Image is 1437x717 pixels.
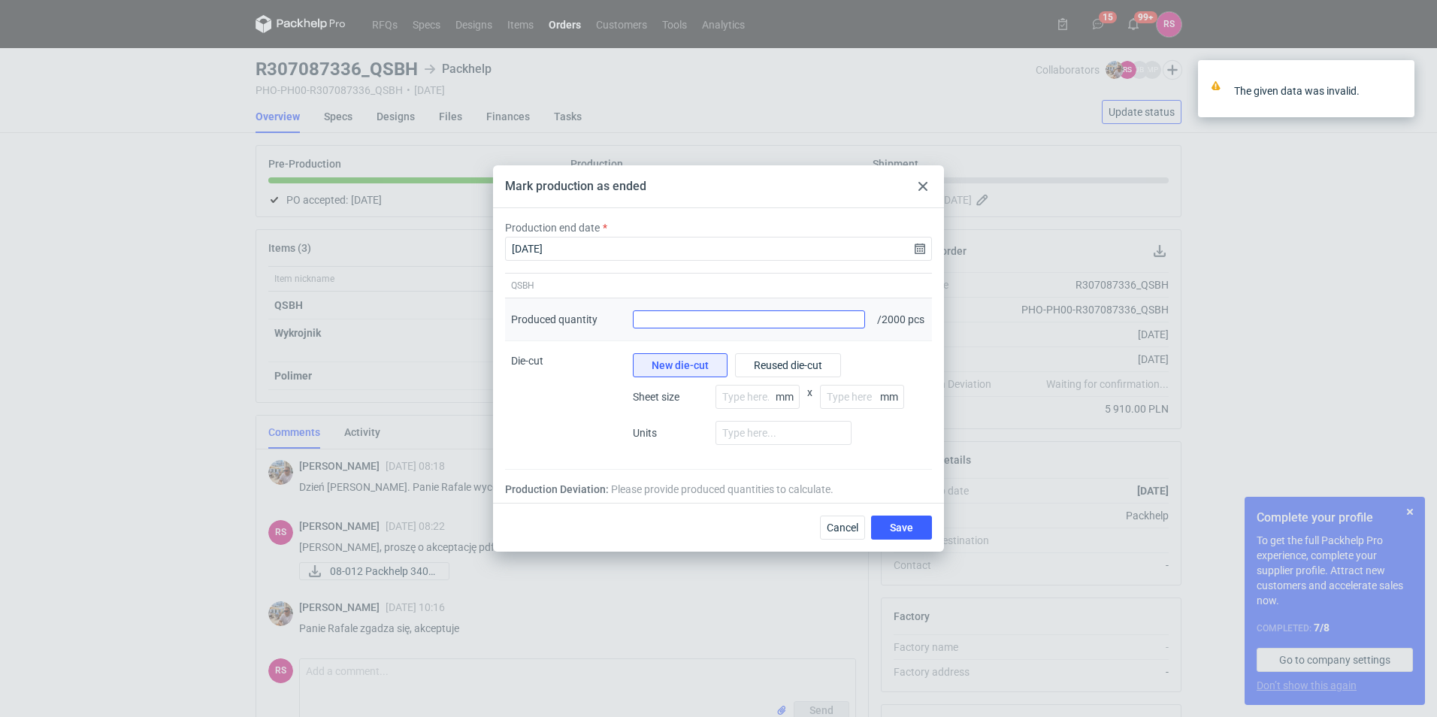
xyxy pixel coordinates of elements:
[820,385,904,409] input: Type here...
[807,385,812,421] span: x
[505,341,627,470] div: Die-cut
[511,280,534,292] span: QSBH
[776,391,800,403] p: mm
[611,482,833,497] span: Please provide produced quantities to calculate.
[505,482,932,497] div: Production Deviation:
[715,421,852,445] input: Type here...
[827,522,858,533] span: Cancel
[633,389,708,404] span: Sheet size
[880,391,904,403] p: mm
[715,385,800,409] input: Type here...
[505,178,646,195] div: Mark production as ended
[1234,83,1392,98] div: The given data was invalid.
[754,360,822,371] span: Reused die-cut
[1392,83,1402,98] button: close
[735,353,841,377] button: Reused die-cut
[890,522,913,533] span: Save
[505,220,600,235] label: Production end date
[633,425,708,440] span: Units
[511,312,597,327] div: Produced quantity
[652,360,709,371] span: New die-cut
[633,353,728,377] button: New die-cut
[871,298,932,341] div: / 2000 pcs
[871,516,932,540] button: Save
[820,516,865,540] button: Cancel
